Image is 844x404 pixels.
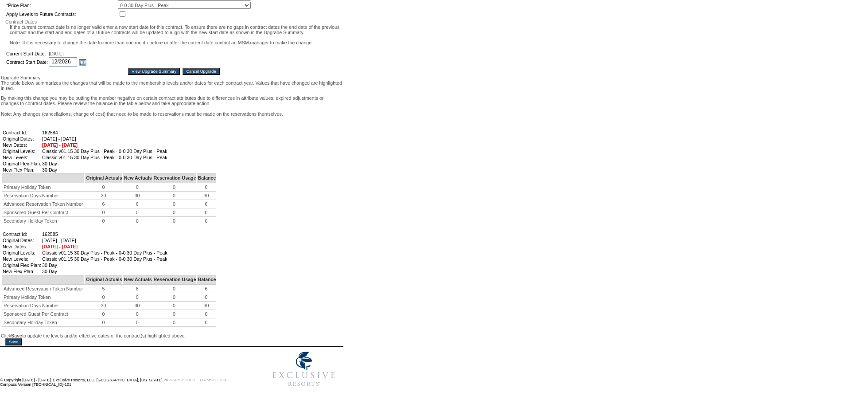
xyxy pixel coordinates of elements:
[5,338,22,345] input: Save
[85,285,122,293] td: 5
[85,200,122,208] td: 6
[2,208,85,217] td: Sponsored Guest Per Contract
[85,217,122,225] td: 0
[3,256,41,262] td: New Levels:
[152,183,196,192] td: 0
[3,130,41,135] td: Contract Id:
[42,136,167,141] td: [DATE] - [DATE]
[2,293,85,302] td: Primary Holiday Token
[122,310,152,318] td: 0
[152,293,196,302] td: 0
[2,183,85,192] td: Primary Holiday Token
[152,192,196,200] td: 0
[6,57,48,67] td: Contract Start Date:
[199,378,227,382] a: TERMS OF USE
[3,263,41,268] td: Original Flex Plan:
[42,250,167,255] td: Classic v01.15 30 Day Plus - Peak - 0-0 30 Day Plus - Peak
[85,302,122,310] td: 30
[42,231,167,237] td: 162585
[1,111,342,117] div: Note: Any changes (cancellations, change of cost) that need to be made to reservations must be ma...
[122,183,152,192] td: 0
[42,149,167,154] td: Classic v01.15 30 Day Plus - Peak - 0-0 30 Day Plus - Peak
[42,161,167,166] td: 30 Day
[183,68,219,75] input: Cancel Upgrade
[152,310,196,318] td: 0
[6,51,48,56] td: Current Start Date:
[152,200,196,208] td: 0
[163,378,196,382] a: PRIVACY POLICY
[11,333,22,338] b: Save
[1,333,342,338] p: Click to update the levels and/or effective dates of the contract(s) highlighted above.
[85,275,122,285] td: Original Actuals
[2,310,85,318] td: Sponsored Guest Per Contract
[196,183,216,192] td: 0
[152,285,196,293] td: 0
[85,174,122,183] td: Original Actuals
[128,68,180,75] input: View Upgrade Summary
[42,130,167,135] td: 162584
[196,275,216,285] td: Balance
[1,80,342,91] p: The table below summarizes the changes that will be made to the membership levels and/or dates fo...
[2,302,85,310] td: Reservation Days Number
[42,269,167,274] td: 30 Day
[85,310,122,318] td: 0
[152,174,196,183] td: Reservation Usage
[152,275,196,285] td: Reservation Usage
[3,269,41,274] td: New Flex Plan:
[122,200,152,208] td: 6
[3,136,41,141] td: Original Dates:
[196,318,216,327] td: 0
[3,155,41,160] td: New Levels:
[196,208,216,217] td: 0
[2,285,85,293] td: Advanced Reservation Token Number
[85,293,122,302] td: 0
[122,302,152,310] td: 30
[85,192,122,200] td: 30
[152,217,196,225] td: 0
[122,208,152,217] td: 0
[196,310,216,318] td: 0
[264,347,343,391] img: Exclusive Resorts
[152,318,196,327] td: 0
[122,174,152,183] td: New Actuals
[196,192,216,200] td: 30
[6,10,117,18] td: Apply Levels to Future Contracts:
[2,200,85,208] td: Advanced Reservation Token Number
[152,208,196,217] td: 0
[3,149,41,154] td: Original Levels:
[5,19,342,24] div: Contract Dates
[42,155,167,160] td: Classic v01.15 30 Day Plus - Peak - 0-0 30 Day Plus - Peak
[122,285,152,293] td: 6
[2,217,85,225] td: Secondary Holiday Token
[122,192,152,200] td: 30
[196,302,216,310] td: 30
[3,238,41,243] td: Original Dates:
[3,161,41,166] td: Original Flex Plan:
[122,318,152,327] td: 0
[3,231,41,237] td: Contract Id:
[196,200,216,208] td: 6
[85,183,122,192] td: 0
[42,167,167,173] td: 30 Day
[6,2,117,9] td: *Price Plan:
[42,238,167,243] td: [DATE] - [DATE]
[196,293,216,302] td: 0
[3,167,41,173] td: New Flex Plan:
[78,57,88,67] a: Open the monthyear view popup.
[122,217,152,225] td: 0
[122,293,152,302] td: 0
[1,75,342,80] div: Upgrade Summary
[196,285,216,293] td: 6
[42,142,167,148] td: [DATE] - [DATE]
[42,256,167,262] td: Classic v01.15 30 Day Plus - Peak - 0-0 30 Day Plus - Peak
[42,263,167,268] td: 30 Day
[85,208,122,217] td: 0
[85,318,122,327] td: 0
[1,95,342,106] p: By making this change you may be putting the member negative on certain contract attributes due t...
[2,192,85,200] td: Reservation Days Number
[42,244,167,249] td: [DATE] - [DATE]
[5,24,342,45] div: If the current contract date is no longer valid enter a new start date for this contract. To ensu...
[3,250,41,255] td: Original Levels:
[196,174,216,183] td: Balance
[2,318,85,327] td: Secondary Holiday Token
